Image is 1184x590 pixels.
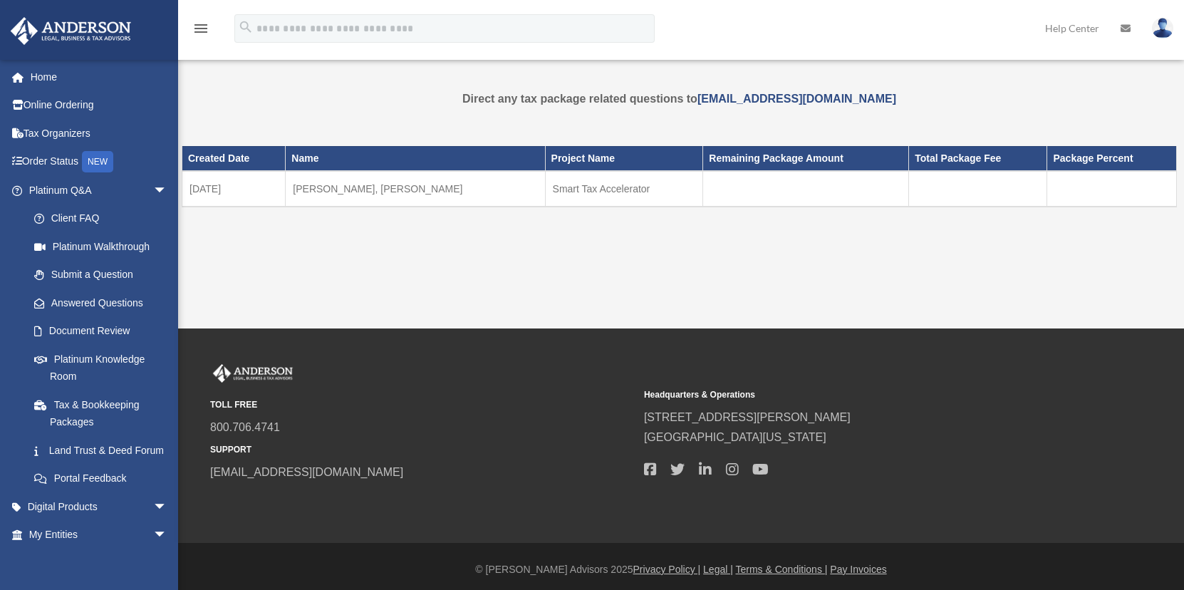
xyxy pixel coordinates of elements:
a: Tax Organizers [10,119,189,147]
td: Smart Tax Accelerator [545,171,703,207]
a: Legal | [703,564,733,575]
small: Headquarters & Operations [644,388,1068,403]
th: Remaining Package Amount [703,146,909,170]
a: Platinum Walkthrough [20,232,189,261]
th: Name [286,146,545,170]
a: [STREET_ADDRESS][PERSON_NAME] [644,411,851,423]
a: Portal Feedback [20,465,189,493]
small: SUPPORT [210,442,634,457]
a: 800.706.4741 [210,421,280,433]
i: menu [192,20,209,37]
span: arrow_drop_down [153,176,182,205]
a: Digital Productsarrow_drop_down [10,492,189,521]
a: Platinum Q&Aarrow_drop_down [10,176,189,205]
th: Total Package Fee [909,146,1047,170]
a: Platinum Knowledge Room [20,345,189,390]
th: Created Date [182,146,286,170]
a: Home [10,63,189,91]
th: Project Name [545,146,703,170]
a: Submit a Question [20,261,189,289]
strong: Direct any tax package related questions to [462,93,896,105]
img: User Pic [1152,18,1173,38]
a: [EMAIL_ADDRESS][DOMAIN_NAME] [697,93,896,105]
td: [DATE] [182,171,286,207]
img: Anderson Advisors Platinum Portal [6,17,135,45]
span: arrow_drop_down [153,521,182,550]
a: Land Trust & Deed Forum [20,436,189,465]
a: Online Ordering [10,91,189,120]
a: [GEOGRAPHIC_DATA][US_STATE] [644,431,826,443]
div: © [PERSON_NAME] Advisors 2025 [178,561,1184,579]
a: Document Review [20,317,189,346]
a: Client FAQ [20,205,189,233]
small: TOLL FREE [210,398,634,413]
a: Answered Questions [20,289,189,317]
div: NEW [82,151,113,172]
a: Order StatusNEW [10,147,189,177]
a: My Entitiesarrow_drop_down [10,521,189,549]
i: search [238,19,254,35]
a: [EMAIL_ADDRESS][DOMAIN_NAME] [210,466,403,478]
a: Privacy Policy | [633,564,701,575]
span: arrow_drop_down [153,492,182,522]
a: Terms & Conditions | [736,564,828,575]
a: Pay Invoices [830,564,886,575]
td: [PERSON_NAME], [PERSON_NAME] [286,171,545,207]
th: Package Percent [1047,146,1177,170]
img: Anderson Advisors Platinum Portal [210,364,296,383]
a: menu [192,25,209,37]
a: Tax & Bookkeeping Packages [20,390,182,436]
